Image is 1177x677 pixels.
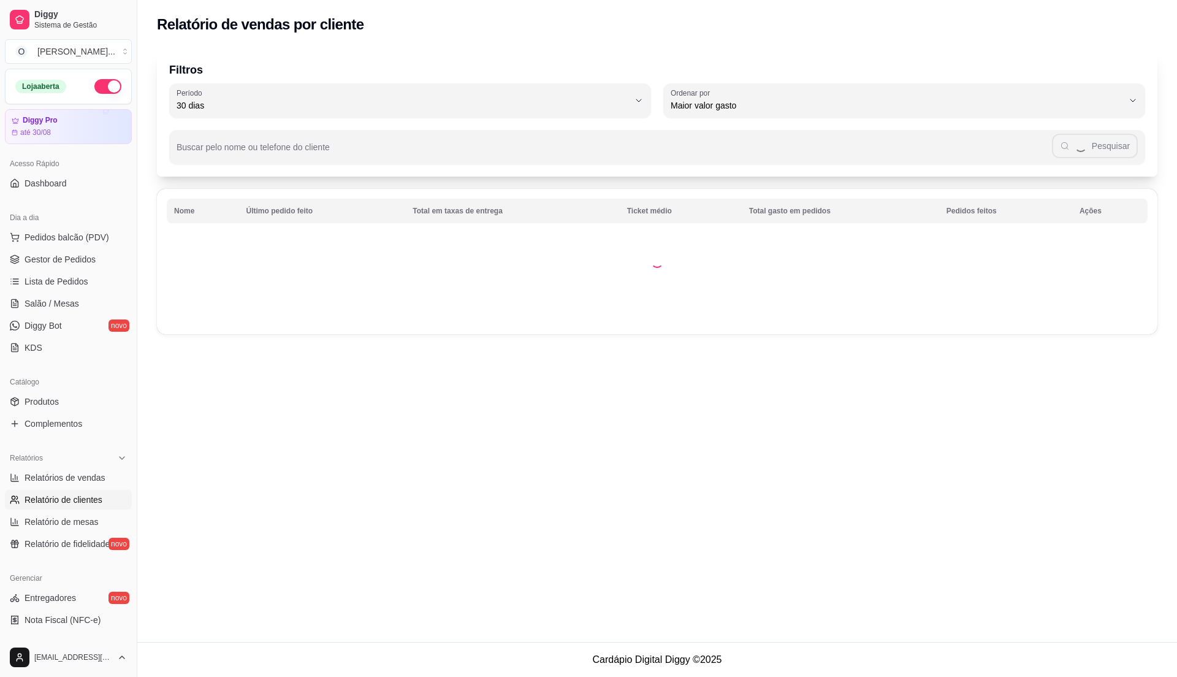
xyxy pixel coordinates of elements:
label: Período [177,88,206,98]
a: Relatório de clientes [5,490,132,510]
a: Relatório de fidelidadenovo [5,534,132,554]
span: Gestor de Pedidos [25,253,96,266]
a: DiggySistema de Gestão [5,5,132,34]
a: KDS [5,338,132,358]
span: Relatório de clientes [25,494,102,506]
span: Salão / Mesas [25,297,79,310]
a: Dashboard [5,174,132,193]
a: Gestor de Pedidos [5,250,132,269]
span: Relatórios [10,453,43,463]
span: Nota Fiscal (NFC-e) [25,614,101,626]
button: Alterar Status [94,79,121,94]
span: Controle de caixa [25,636,91,648]
span: Complementos [25,418,82,430]
span: Produtos [25,396,59,408]
span: Lista de Pedidos [25,275,88,288]
div: Gerenciar [5,568,132,588]
div: Loja aberta [15,80,66,93]
div: [PERSON_NAME] ... [37,45,115,58]
button: Ordenar porMaior valor gasto [663,83,1145,118]
a: Salão / Mesas [5,294,132,313]
a: Relatórios de vendas [5,468,132,488]
a: Nota Fiscal (NFC-e) [5,610,132,630]
span: O [15,45,28,58]
div: Loading [651,256,663,268]
a: Diggy Botnovo [5,316,132,335]
span: Relatórios de vendas [25,472,105,484]
span: [EMAIL_ADDRESS][DOMAIN_NAME] [34,652,112,662]
h2: Relatório de vendas por cliente [157,15,364,34]
div: Acesso Rápido [5,154,132,174]
button: Select a team [5,39,132,64]
button: [EMAIL_ADDRESS][DOMAIN_NAME] [5,643,132,672]
p: Filtros [169,61,1145,78]
span: Entregadores [25,592,76,604]
div: Dia a dia [5,208,132,228]
span: Relatório de fidelidade [25,538,110,550]
a: Diggy Proaté 30/08 [5,109,132,144]
span: Maior valor gasto [671,99,1123,112]
footer: Cardápio Digital Diggy © 2025 [137,642,1177,677]
a: Relatório de mesas [5,512,132,532]
label: Ordenar por [671,88,714,98]
span: Sistema de Gestão [34,20,127,30]
span: Relatório de mesas [25,516,99,528]
a: Controle de caixa [5,632,132,652]
span: Diggy Bot [25,319,62,332]
a: Complementos [5,414,132,434]
button: Pedidos balcão (PDV) [5,228,132,247]
span: KDS [25,342,42,354]
button: Período30 dias [169,83,651,118]
span: Dashboard [25,177,67,189]
article: até 30/08 [20,128,51,137]
span: Pedidos balcão (PDV) [25,231,109,243]
input: Buscar pelo nome ou telefone do cliente [177,146,1052,158]
a: Lista de Pedidos [5,272,132,291]
a: Entregadoresnovo [5,588,132,608]
div: Catálogo [5,372,132,392]
span: Diggy [34,9,127,20]
span: 30 dias [177,99,629,112]
a: Produtos [5,392,132,411]
article: Diggy Pro [23,116,58,125]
